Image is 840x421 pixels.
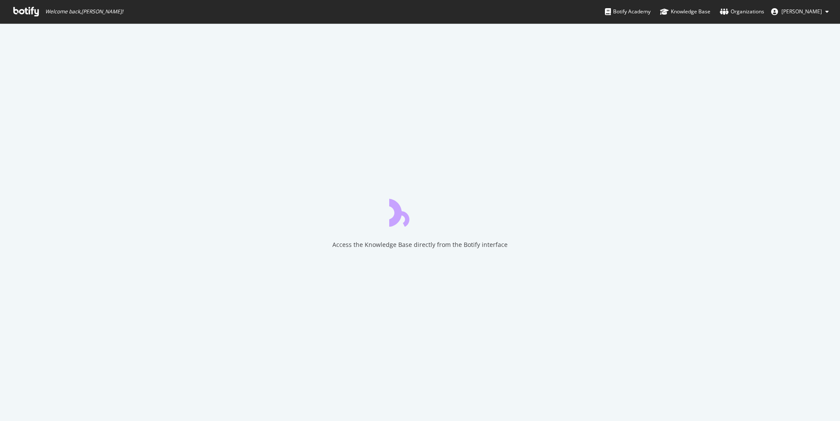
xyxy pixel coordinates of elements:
[332,240,508,249] div: Access the Knowledge Base directly from the Botify interface
[781,8,822,15] span: Richard Lawther
[764,5,836,19] button: [PERSON_NAME]
[720,7,764,16] div: Organizations
[605,7,651,16] div: Botify Academy
[660,7,710,16] div: Knowledge Base
[389,196,451,227] div: animation
[45,8,123,15] span: Welcome back, [PERSON_NAME] !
